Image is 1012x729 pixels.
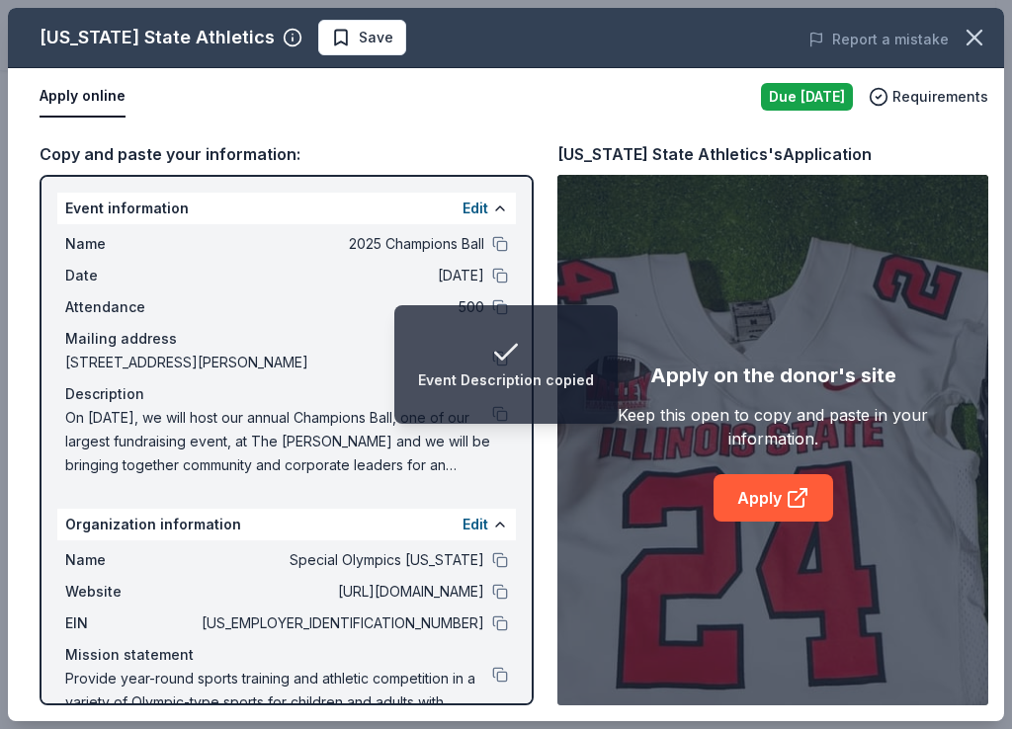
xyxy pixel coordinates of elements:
[65,264,198,287] span: Date
[57,193,516,224] div: Event information
[557,141,872,167] div: [US_STATE] State Athletics's Application
[714,474,833,522] a: Apply
[808,28,949,51] button: Report a mistake
[40,141,534,167] div: Copy and paste your information:
[463,513,488,536] button: Edit
[65,351,492,374] span: [STREET_ADDRESS][PERSON_NAME]
[198,580,484,604] span: [URL][DOMAIN_NAME]
[198,232,484,256] span: 2025 Champions Ball
[40,76,126,118] button: Apply online
[65,327,508,351] div: Mailing address
[40,22,275,53] div: [US_STATE] State Athletics
[418,368,594,392] div: Event Description copied
[318,20,406,55] button: Save
[198,548,484,572] span: Special Olympics [US_STATE]
[65,232,198,256] span: Name
[198,264,484,287] span: [DATE]
[198,295,484,319] span: 500
[463,197,488,220] button: Edit
[65,406,492,477] span: On [DATE], we will host our annual Champions Ball, one of our largest fundraising event, at The [...
[892,85,988,109] span: Requirements
[359,26,393,49] span: Save
[57,509,516,540] div: Organization information
[601,403,946,450] div: Keep this open to copy and paste in your information.
[65,548,198,572] span: Name
[65,643,508,667] div: Mission statement
[650,360,896,391] div: Apply on the donor's site
[761,83,853,111] div: Due [DATE]
[198,611,484,635] span: [US_EMPLOYER_IDENTIFICATION_NUMBER]
[65,295,198,319] span: Attendance
[65,580,198,604] span: Website
[65,611,198,635] span: EIN
[65,382,508,406] div: Description
[869,85,988,109] button: Requirements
